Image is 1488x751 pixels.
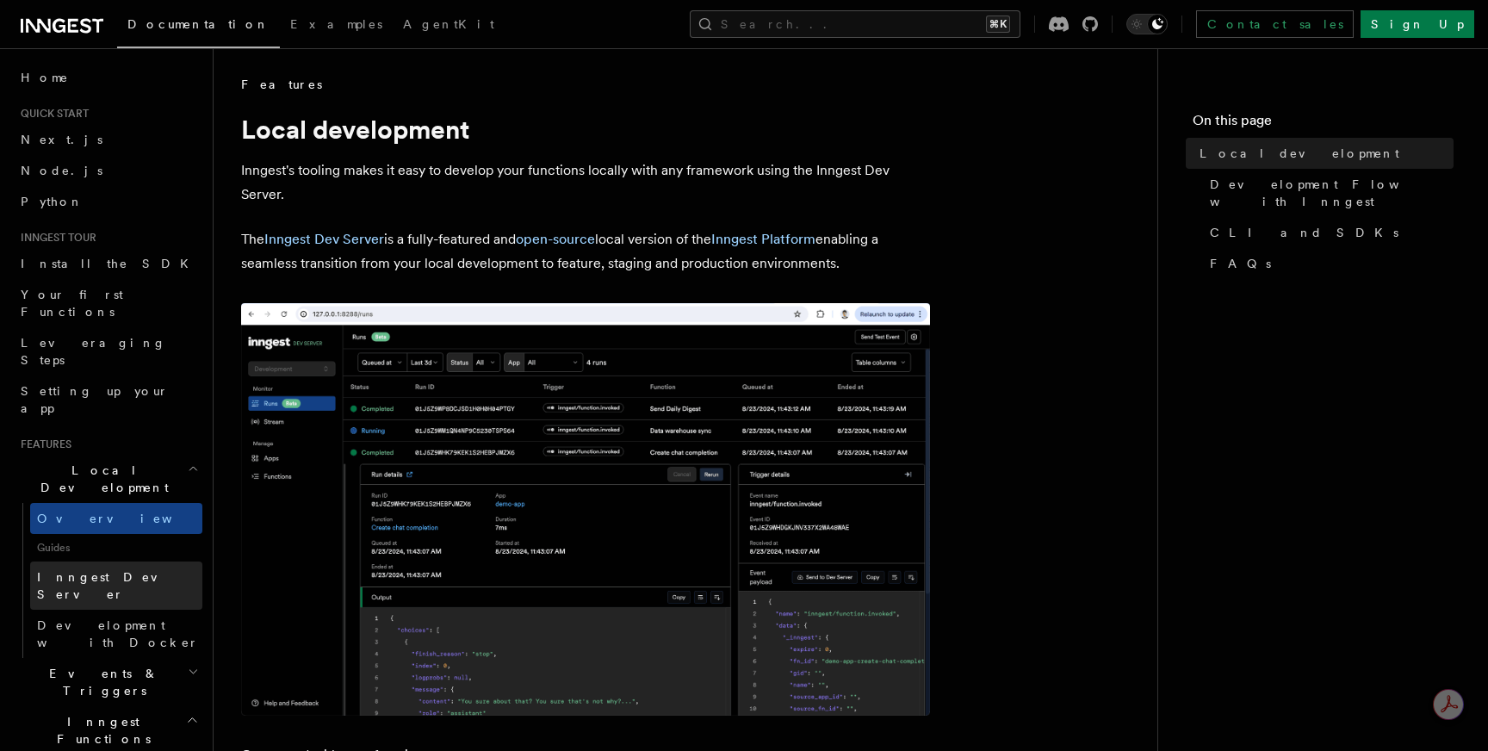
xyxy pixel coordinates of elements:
a: Local development [1193,138,1454,169]
span: AgentKit [403,17,494,31]
span: Home [21,69,69,86]
a: open-source [516,231,595,247]
span: Documentation [127,17,270,31]
button: Search...⌘K [690,10,1020,38]
a: Python [14,186,202,217]
span: Local development [1200,145,1399,162]
span: Setting up your app [21,384,169,415]
span: Your first Functions [21,288,123,319]
h1: Local development [241,114,930,145]
a: Setting up your app [14,375,202,424]
a: Sign Up [1361,10,1474,38]
span: Local Development [14,462,188,496]
button: Events & Triggers [14,658,202,706]
a: Install the SDK [14,248,202,279]
span: Examples [290,17,382,31]
kbd: ⌘K [986,16,1010,33]
a: Development with Docker [30,610,202,658]
img: The Inngest Dev Server on the Functions page [241,303,930,716]
a: Inngest Platform [711,231,815,247]
span: Overview [37,512,214,525]
span: Events & Triggers [14,665,188,699]
span: Leveraging Steps [21,336,166,367]
a: Examples [280,5,393,47]
span: Inngest Functions [14,713,186,748]
a: Development Flow with Inngest [1203,169,1454,217]
span: Features [14,438,71,451]
a: Home [14,62,202,93]
span: FAQs [1210,255,1271,272]
p: The is a fully-featured and local version of the enabling a seamless transition from your local d... [241,227,930,276]
span: Node.js [21,164,102,177]
a: Next.js [14,124,202,155]
span: Development with Docker [37,618,199,649]
p: Inngest's tooling makes it easy to develop your functions locally with any framework using the In... [241,158,930,207]
span: Features [241,76,322,93]
a: AgentKit [393,5,505,47]
span: Guides [30,534,202,562]
a: Inngest Dev Server [264,231,384,247]
a: Inngest Dev Server [30,562,202,610]
a: Leveraging Steps [14,327,202,375]
a: Overview [30,503,202,534]
a: CLI and SDKs [1203,217,1454,248]
a: Documentation [117,5,280,48]
span: Python [21,195,84,208]
span: CLI and SDKs [1210,224,1398,241]
a: Your first Functions [14,279,202,327]
span: Inngest Dev Server [37,570,184,601]
a: Contact sales [1196,10,1354,38]
h4: On this page [1193,110,1454,138]
span: Development Flow with Inngest [1210,176,1454,210]
button: Local Development [14,455,202,503]
div: Local Development [14,503,202,658]
a: FAQs [1203,248,1454,279]
span: Quick start [14,107,89,121]
span: Inngest tour [14,231,96,245]
span: Install the SDK [21,257,199,270]
button: Toggle dark mode [1126,14,1168,34]
a: Node.js [14,155,202,186]
span: Next.js [21,133,102,146]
